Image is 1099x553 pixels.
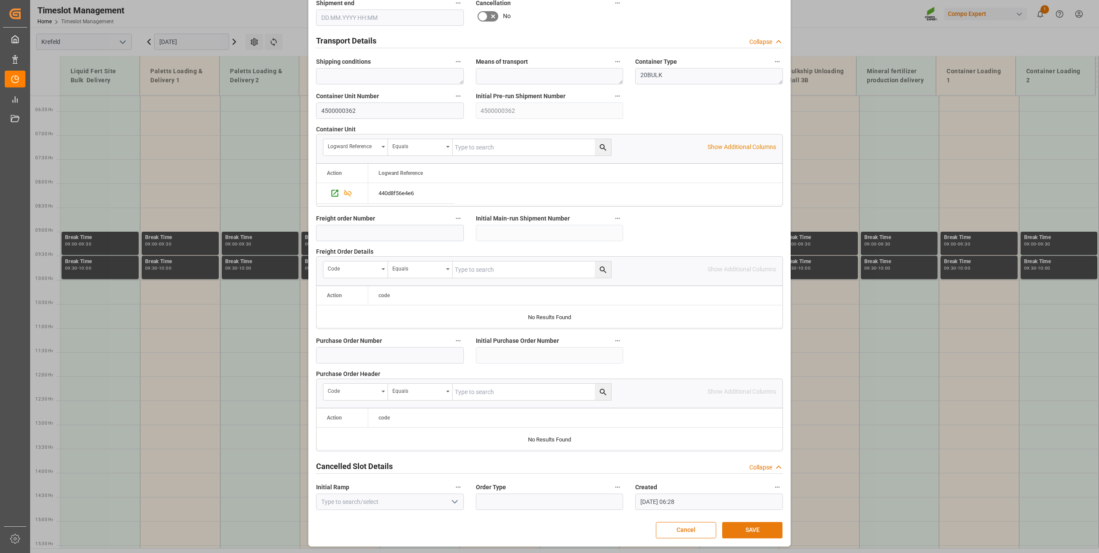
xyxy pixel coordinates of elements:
button: open menu [323,384,388,400]
input: DD.MM.YYYY HH:MM [635,494,783,510]
textarea: 20BULK [635,68,783,84]
button: open menu [388,261,453,278]
span: Order Type [476,483,506,492]
input: Type to search [453,384,611,400]
span: Shipping conditions [316,57,371,66]
button: Means of transport [612,56,623,67]
input: DD.MM.YYYY HH:MM [316,9,464,26]
div: code [328,385,379,395]
button: Initial Main-run Shipment Number [612,213,623,224]
button: Container Type [772,56,783,67]
div: Press SPACE to select this row. [317,183,368,204]
span: Container Unit [316,125,356,134]
button: search button [595,261,611,278]
span: Initial Purchase Order Number [476,336,559,345]
div: Logward Reference [328,140,379,150]
div: Collapse [749,37,772,47]
button: Initial Ramp [453,482,464,493]
button: Order Type [612,482,623,493]
span: Logward Reference [379,170,423,176]
button: Cancel [656,522,716,538]
div: Collapse [749,463,772,472]
div: Equals [392,385,443,395]
p: Show Additional Columns [708,143,776,152]
button: Initial Purchase Order Number [612,335,623,346]
span: Initial Pre-run Shipment Number [476,92,565,101]
button: Shipping conditions [453,56,464,67]
input: Type to search [453,139,611,155]
span: No [503,12,511,21]
button: Created [772,482,783,493]
div: Action [327,292,342,298]
div: Action [327,170,342,176]
button: open menu [388,384,453,400]
button: Container Unit Number [453,90,464,102]
span: Freight Order Details [316,247,373,256]
button: Purchase Order Number [453,335,464,346]
span: Freight order Number [316,214,375,223]
span: Initial Ramp [316,483,349,492]
span: code [379,292,390,298]
span: Purchase Order Header [316,370,380,379]
div: code [328,263,379,273]
h2: Transport Details [316,35,376,47]
span: Container Type [635,57,677,66]
span: Means of transport [476,57,528,66]
button: open menu [388,139,453,155]
button: open menu [323,139,388,155]
div: Press SPACE to select this row. [368,183,454,204]
span: Purchase Order Number [316,336,382,345]
input: Type to search/select [316,494,464,510]
h2: Cancelled Slot Details [316,460,393,472]
button: open menu [447,495,460,509]
button: open menu [323,261,388,278]
button: Initial Pre-run Shipment Number [612,90,623,102]
button: Freight order Number [453,213,464,224]
div: Equals [392,140,443,150]
div: Equals [392,263,443,273]
div: Action [327,415,342,421]
button: search button [595,384,611,400]
span: Container Unit Number [316,92,379,101]
button: search button [595,139,611,155]
span: code [379,415,390,421]
input: Type to search [453,261,611,278]
div: 440d8f56e4e6 [368,183,454,203]
span: Initial Main-run Shipment Number [476,214,570,223]
button: SAVE [722,522,782,538]
span: Created [635,483,657,492]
